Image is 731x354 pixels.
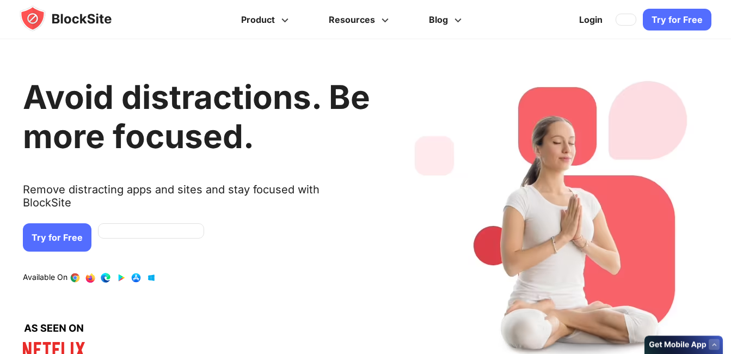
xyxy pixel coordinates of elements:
[23,223,91,252] a: Try for Free
[23,183,370,218] text: Remove distracting apps and sites and stay focused with BlockSite
[20,5,133,32] img: blocksite-icon.5d769676.svg
[573,7,609,33] a: Login
[643,9,711,30] a: Try for Free
[23,272,67,283] text: Available On
[23,77,370,156] h1: Avoid distractions. Be more focused.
